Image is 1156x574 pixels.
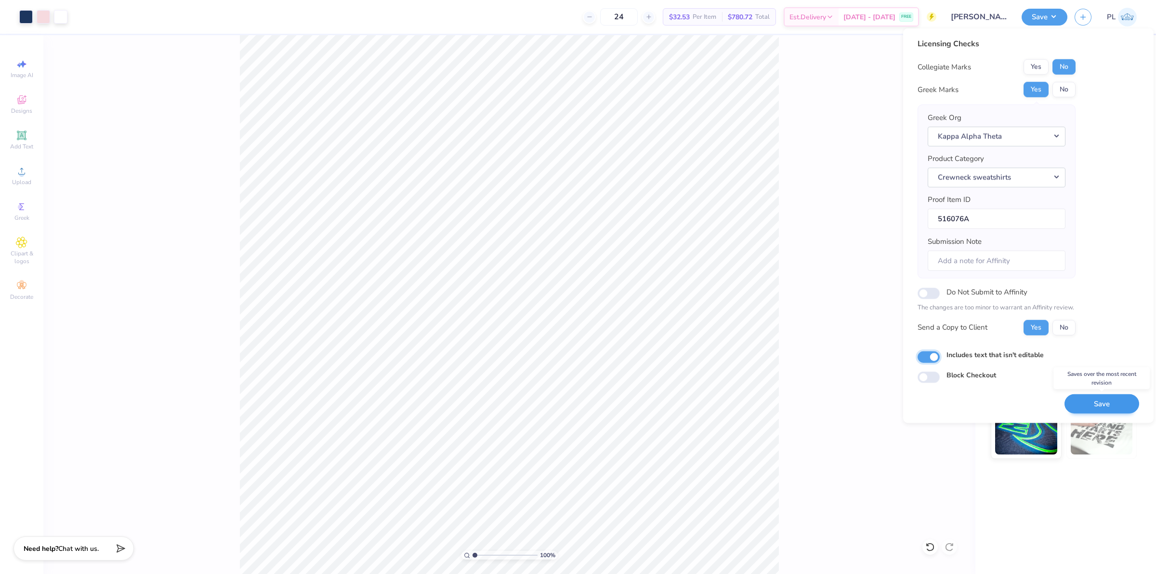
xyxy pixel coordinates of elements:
span: Per Item [693,12,716,22]
span: Clipart & logos [5,250,39,265]
span: $32.53 [669,12,690,22]
img: Water based Ink [1071,406,1133,454]
span: [DATE] - [DATE] [843,12,895,22]
span: Designs [11,107,32,115]
button: Save [1022,9,1067,26]
span: Chat with us. [58,544,99,553]
button: Kappa Alpha Theta [928,126,1065,146]
button: No [1052,320,1076,335]
label: Greek Org [928,112,961,123]
div: Greek Marks [918,84,959,95]
input: – – [600,8,638,26]
button: No [1052,82,1076,97]
label: Block Checkout [946,370,996,380]
span: Greek [14,214,29,222]
button: Crewneck sweatshirts [928,167,1065,187]
img: Glow in the Dark Ink [995,406,1057,454]
span: Est. Delivery [789,12,826,22]
input: Add a note for Affinity [928,250,1065,271]
span: Decorate [10,293,33,301]
img: Pamela Lois Reyes [1118,8,1137,27]
span: Total [755,12,770,22]
label: Product Category [928,153,984,164]
div: Licensing Checks [918,38,1076,50]
button: Yes [1024,82,1049,97]
span: Add Text [10,143,33,150]
p: The changes are too minor to warrant an Affinity review. [918,303,1076,313]
button: Yes [1024,320,1049,335]
span: Image AI [11,71,33,79]
label: Do Not Submit to Affinity [946,286,1027,298]
button: Save [1064,394,1139,414]
label: Proof Item ID [928,194,971,205]
button: No [1052,59,1076,75]
span: Upload [12,178,31,186]
label: Includes text that isn't editable [946,349,1044,360]
span: FREE [901,13,911,20]
span: 100 % [540,551,555,560]
span: $780.72 [728,12,752,22]
div: Send a Copy to Client [918,322,987,333]
div: Collegiate Marks [918,62,971,73]
span: PL [1107,12,1116,23]
input: Untitled Design [944,7,1014,27]
label: Submission Note [928,236,982,247]
a: PL [1107,8,1137,27]
div: Saves over the most recent revision [1053,367,1150,389]
strong: Need help? [24,544,58,553]
button: Yes [1024,59,1049,75]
